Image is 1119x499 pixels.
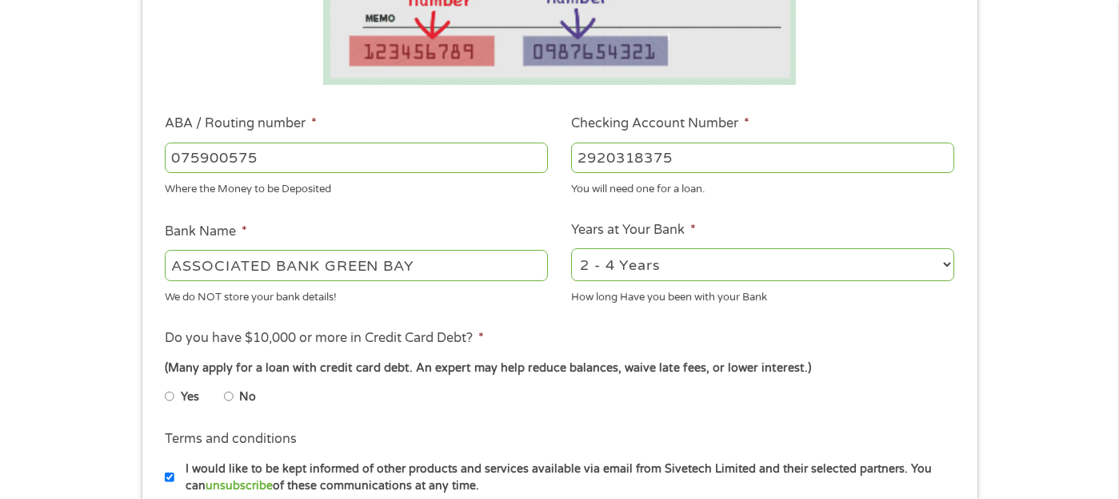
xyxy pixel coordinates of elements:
div: You will need one for a loan. [571,176,954,198]
label: Do you have $10,000 or more in Credit Card Debt? [165,330,484,347]
label: Years at Your Bank [571,222,696,239]
label: ABA / Routing number [165,115,317,132]
input: 263177916 [165,143,548,173]
label: No [239,388,256,406]
label: Bank Name [165,223,247,240]
label: Checking Account Number [571,115,749,132]
div: How long Have you been with your Bank [571,284,954,305]
div: Where the Money to be Deposited [165,176,548,198]
div: (Many apply for a loan with credit card debt. An expert may help reduce balances, waive late fees... [165,360,953,377]
label: Yes [181,388,199,406]
label: Terms and conditions [165,431,297,448]
div: We do NOT store your bank details! [165,284,548,305]
label: I would like to be kept informed of other products and services available via email from Sivetech... [174,461,959,495]
a: unsubscribe [206,479,273,493]
input: 345634636 [571,143,954,173]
